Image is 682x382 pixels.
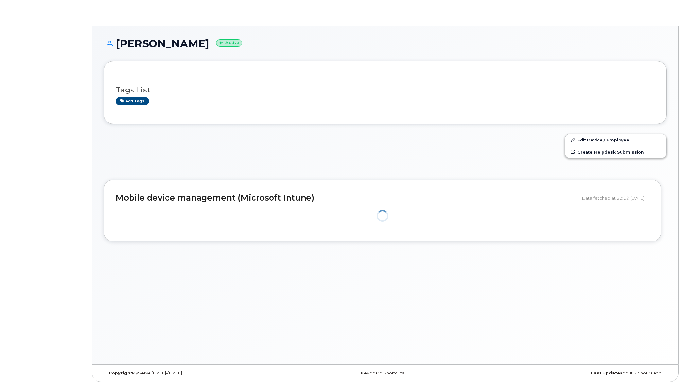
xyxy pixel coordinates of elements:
small: Active [216,39,242,47]
div: Data fetched at 22:09 [DATE] [582,192,649,204]
h2: Mobile device management (Microsoft Intune) [116,193,577,203]
div: MyServe [DATE]–[DATE] [104,371,291,376]
a: Add tags [116,97,149,105]
a: Create Helpdesk Submission [565,146,666,158]
a: Keyboard Shortcuts [361,371,404,375]
h1: [PERSON_NAME] [104,38,667,49]
a: Edit Device / Employee [565,134,666,146]
h3: Tags List [116,86,655,94]
strong: Last Update [591,371,620,375]
div: about 22 hours ago [479,371,667,376]
strong: Copyright [109,371,132,375]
